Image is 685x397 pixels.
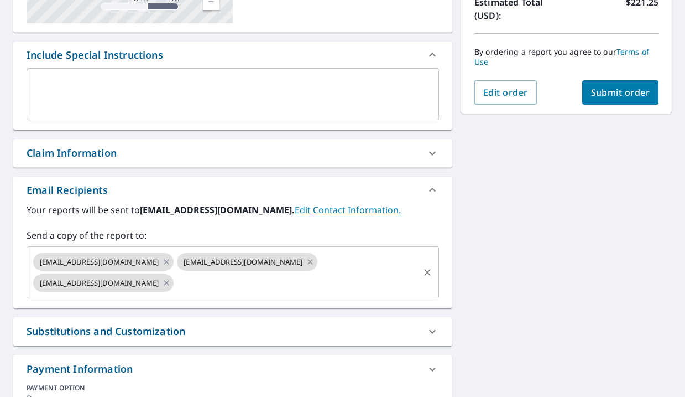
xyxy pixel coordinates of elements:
button: Submit order [582,80,659,105]
span: [EMAIL_ADDRESS][DOMAIN_NAME] [33,278,165,288]
a: EditContactInfo [295,204,401,216]
div: Email Recipients [13,177,452,203]
a: Terms of Use [474,47,649,67]
span: [EMAIL_ADDRESS][DOMAIN_NAME] [33,257,165,267]
p: By ordering a report you agree to our [474,47,658,67]
button: Edit order [474,80,537,105]
div: PAYMENT OPTION [27,383,439,393]
div: [EMAIL_ADDRESS][DOMAIN_NAME] [33,253,174,271]
label: Your reports will be sent to [27,203,439,216]
div: Payment Information [27,362,133,377]
span: Submit order [591,86,650,99]
div: Email Recipients [27,183,108,198]
span: Edit order [483,86,528,99]
b: [EMAIL_ADDRESS][DOMAIN_NAME]. [140,204,295,216]
button: Clear [420,265,435,280]
span: [EMAIL_ADDRESS][DOMAIN_NAME] [177,257,309,267]
label: Send a copy of the report to: [27,229,439,242]
div: Include Special Instructions [13,42,452,68]
div: Claim Information [13,139,452,167]
div: Payment Information [13,355,452,383]
div: Substitutions and Customization [13,317,452,346]
div: [EMAIL_ADDRESS][DOMAIN_NAME] [177,253,317,271]
div: Include Special Instructions [27,48,163,63]
div: [EMAIL_ADDRESS][DOMAIN_NAME] [33,274,174,292]
div: Substitutions and Customization [27,324,185,339]
div: Claim Information [27,146,117,161]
